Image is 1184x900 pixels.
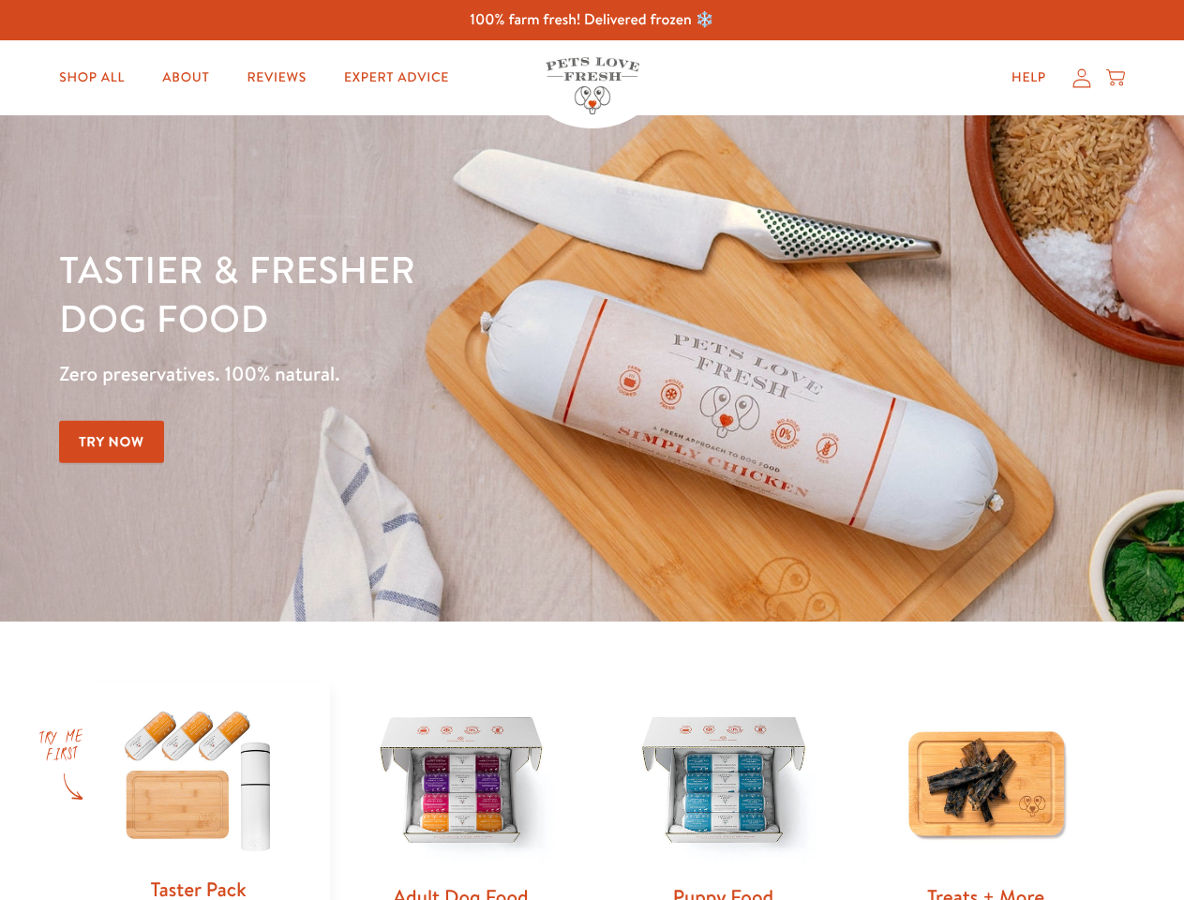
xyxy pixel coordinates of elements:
a: Expert Advice [329,59,464,97]
h1: Tastier & fresher dog food [59,245,770,342]
img: Pets Love Fresh [546,57,639,114]
a: Try Now [59,421,164,463]
a: Help [997,59,1061,97]
p: Zero preservatives. 100% natural. [59,357,770,391]
a: Shop All [44,59,140,97]
a: About [147,59,224,97]
a: Reviews [232,59,321,97]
